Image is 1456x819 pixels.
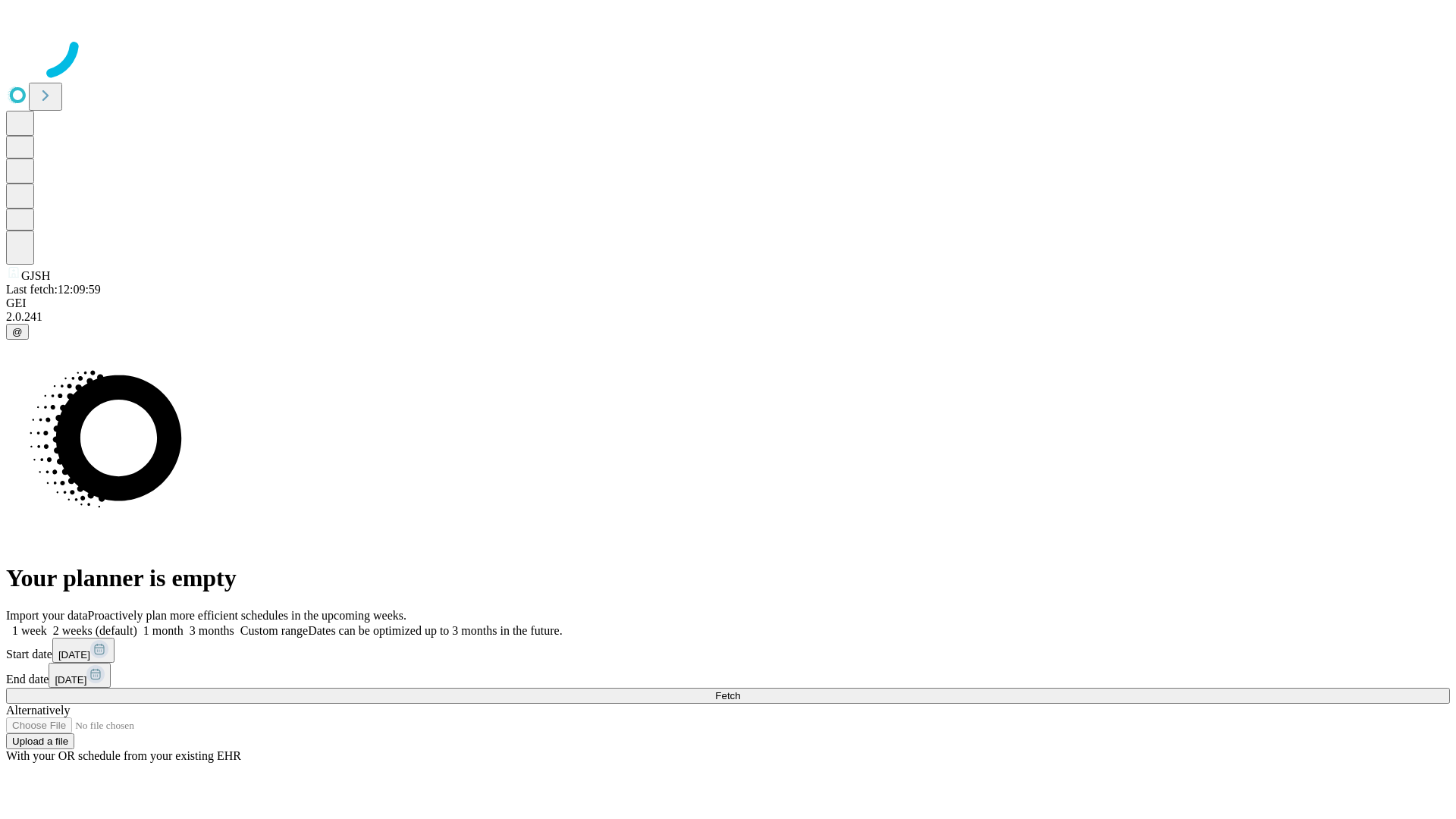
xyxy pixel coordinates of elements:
[55,674,86,686] span: [DATE]
[88,609,406,622] span: Proactively plan more efficient schedules in the upcoming weeks.
[53,624,137,637] span: 2 weeks (default)
[240,624,308,637] span: Custom range
[308,624,562,637] span: Dates can be optimized up to 3 months in the future.
[58,649,90,661] span: [DATE]
[6,704,70,717] span: Alternatively
[6,297,1450,310] div: GEI
[12,624,47,637] span: 1 week
[6,283,101,296] span: Last fetch: 12:09:59
[6,638,1450,663] div: Start date
[21,269,50,282] span: GJSH
[6,749,241,762] span: With your OR schedule from your existing EHR
[6,688,1450,704] button: Fetch
[190,624,234,637] span: 3 months
[715,690,740,701] span: Fetch
[6,564,1450,592] h1: Your planner is empty
[6,310,1450,324] div: 2.0.241
[49,663,111,688] button: [DATE]
[12,326,23,337] span: @
[6,733,74,749] button: Upload a file
[6,609,88,622] span: Import your data
[52,638,115,663] button: [DATE]
[6,324,29,340] button: @
[6,663,1450,688] div: End date
[143,624,184,637] span: 1 month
